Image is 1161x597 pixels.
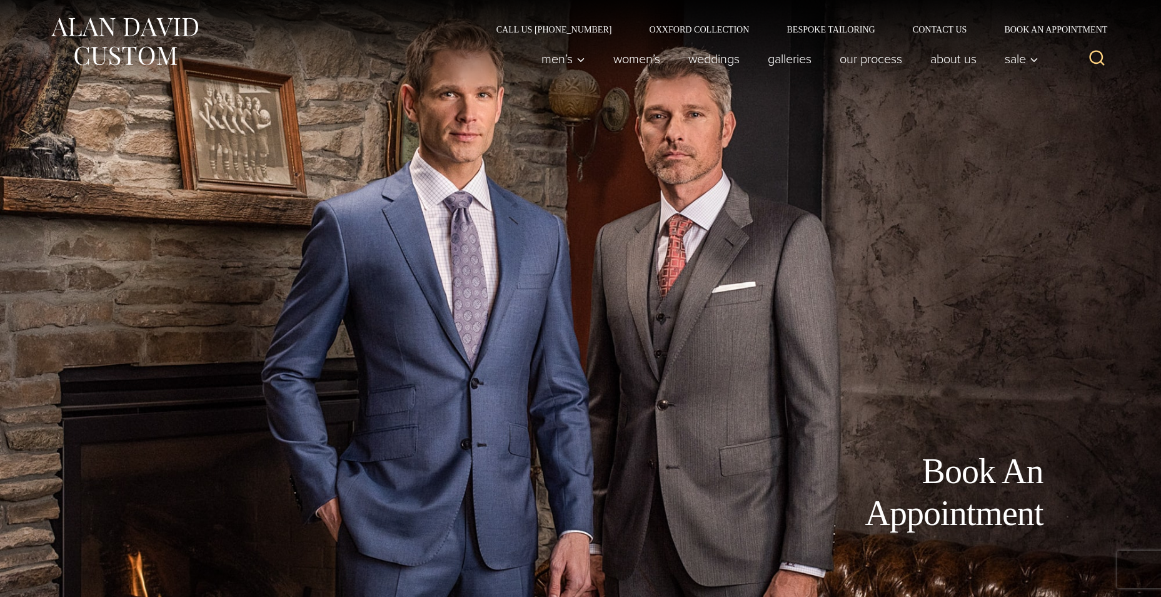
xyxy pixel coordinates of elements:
[985,25,1112,34] a: Book an Appointment
[478,25,1112,34] nav: Secondary Navigation
[527,46,1045,71] nav: Primary Navigation
[762,451,1043,534] h1: Book An Appointment
[478,25,631,34] a: Call Us [PHONE_NUMBER]
[674,46,753,71] a: weddings
[1005,53,1038,65] span: Sale
[894,25,986,34] a: Contact Us
[49,14,199,69] img: Alan David Custom
[630,25,768,34] a: Oxxford Collection
[599,46,674,71] a: Women’s
[1082,44,1112,74] button: View Search Form
[541,53,585,65] span: Men’s
[825,46,916,71] a: Our Process
[768,25,893,34] a: Bespoke Tailoring
[753,46,825,71] a: Galleries
[916,46,990,71] a: About Us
